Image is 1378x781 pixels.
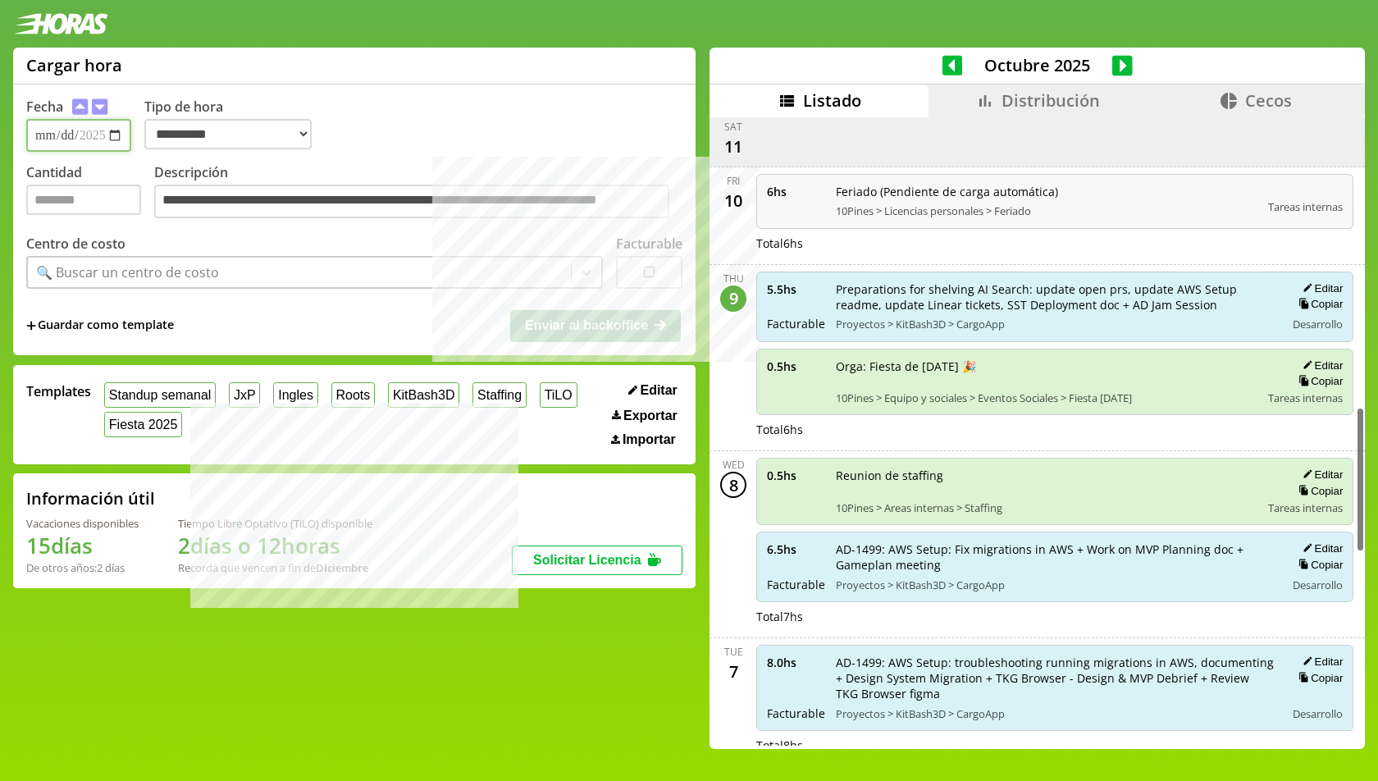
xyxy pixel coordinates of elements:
[640,383,677,398] span: Editar
[836,281,1274,313] span: Preparations for shelving AI Search: update open prs, update AWS Setup readme, update Linear tick...
[1245,89,1292,112] span: Cecos
[1294,558,1343,572] button: Copiar
[13,13,108,34] img: logotipo
[723,272,744,285] div: Thu
[767,706,824,721] span: Facturable
[26,531,139,560] h1: 15 días
[472,382,527,408] button: Staffing
[720,134,746,160] div: 11
[767,359,824,374] span: 0.5 hs
[836,500,1257,515] span: 10Pines > Areas internas > Staffing
[144,98,325,152] label: Tipo de hora
[607,408,682,424] button: Exportar
[540,382,577,408] button: TiLO
[756,235,1353,251] div: Total 6 hs
[720,285,746,312] div: 9
[623,432,676,447] span: Importar
[756,609,1353,624] div: Total 7 hs
[273,382,317,408] button: Ingles
[727,174,740,188] div: Fri
[178,560,372,575] div: Recordá que vencen a fin de
[756,738,1353,753] div: Total 8 hs
[836,706,1274,721] span: Proyectos > KitBash3D > CargoApp
[836,203,1257,218] span: 10Pines > Licencias personales > Feriado
[616,235,682,253] label: Facturable
[836,655,1274,701] span: AD-1499: AWS Setup: troubleshooting running migrations in AWS, documenting + Design System Migrat...
[767,184,824,199] span: 6 hs
[1298,655,1343,669] button: Editar
[767,541,824,557] span: 6.5 hs
[767,281,824,297] span: 5.5 hs
[1268,500,1343,515] span: Tareas internas
[26,317,174,335] span: +Guardar como template
[836,541,1274,573] span: AD-1499: AWS Setup: Fix migrations in AWS + Work on MVP Planning doc + Gameplan meeting
[724,645,743,659] div: Tue
[26,54,122,76] h1: Cargar hora
[26,317,36,335] span: +
[388,382,459,408] button: KitBash3D
[178,531,372,560] h1: 2 días o 12 horas
[836,317,1274,331] span: Proyectos > KitBash3D > CargoApp
[767,655,824,670] span: 8.0 hs
[756,422,1353,437] div: Total 6 hs
[26,382,91,400] span: Templates
[720,188,746,214] div: 10
[623,409,678,423] span: Exportar
[836,390,1257,405] span: 10Pines > Equipo y sociales > Eventos Sociales > Fiesta [DATE]
[26,185,141,215] input: Cantidad
[836,578,1274,592] span: Proyectos > KitBash3D > CargoApp
[767,468,824,483] span: 0.5 hs
[1268,390,1343,405] span: Tareas internas
[316,560,368,575] b: Diciembre
[533,553,641,567] span: Solicitar Licencia
[710,117,1365,747] div: scrollable content
[1002,89,1100,112] span: Distribución
[154,185,669,219] textarea: Descripción
[26,487,155,509] h2: Información útil
[331,382,375,408] button: Roots
[229,382,260,408] button: JxP
[1268,199,1343,214] span: Tareas internas
[36,263,219,281] div: 🔍 Buscar un centro de costo
[26,98,63,116] label: Fecha
[1293,706,1343,721] span: Desarrollo
[104,412,182,437] button: Fiesta 2025
[803,89,861,112] span: Listado
[26,560,139,575] div: De otros años: 2 días
[836,359,1257,374] span: Orga: Fiesta de [DATE] 🎉
[836,184,1257,199] span: Feriado (Pendiente de carga automática)
[836,468,1257,483] span: Reunion de staffing
[723,458,745,472] div: Wed
[154,163,682,223] label: Descripción
[1293,317,1343,331] span: Desarrollo
[962,54,1112,76] span: Octubre 2025
[1298,541,1343,555] button: Editar
[104,382,216,408] button: Standup semanal
[26,163,154,223] label: Cantidad
[623,382,682,399] button: Editar
[767,577,824,592] span: Facturable
[767,316,824,331] span: Facturable
[1294,671,1343,685] button: Copiar
[1293,578,1343,592] span: Desarrollo
[1298,468,1343,482] button: Editar
[26,235,125,253] label: Centro de costo
[1298,281,1343,295] button: Editar
[720,659,746,685] div: 7
[724,120,742,134] div: Sat
[26,516,139,531] div: Vacaciones disponibles
[512,546,682,575] button: Solicitar Licencia
[1298,359,1343,372] button: Editar
[1294,297,1343,311] button: Copiar
[144,119,312,149] select: Tipo de hora
[178,516,372,531] div: Tiempo Libre Optativo (TiLO) disponible
[1294,484,1343,498] button: Copiar
[1294,374,1343,388] button: Copiar
[720,472,746,498] div: 8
